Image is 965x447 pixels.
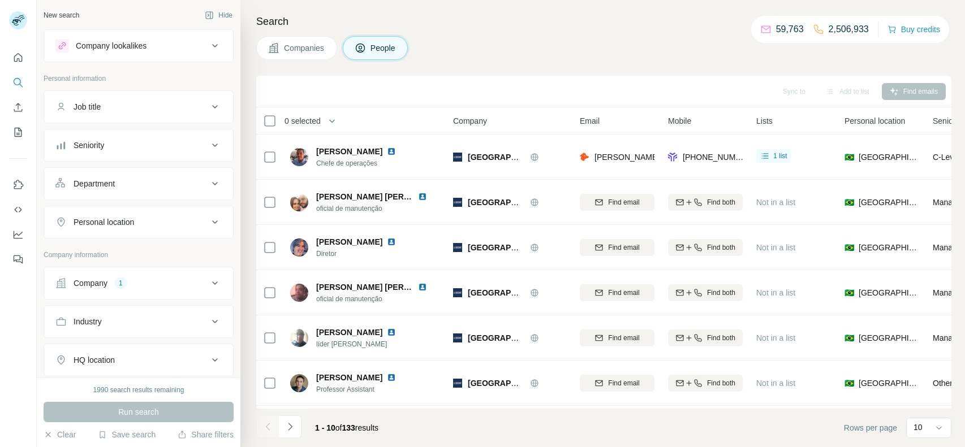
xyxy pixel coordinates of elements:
[44,10,79,20] div: New search
[315,423,378,432] span: results
[580,239,654,256] button: Find email
[279,415,301,438] button: Navigate to next page
[707,288,735,298] span: Find both
[668,115,691,127] span: Mobile
[933,333,964,342] span: Manager
[594,153,859,162] span: [PERSON_NAME][EMAIL_ADDRESS][PERSON_NAME][DOMAIN_NAME]
[74,178,115,189] div: Department
[316,327,382,338] span: [PERSON_NAME]
[608,197,639,207] span: Find email
[580,194,654,211] button: Find email
[44,209,233,236] button: Personal location
[284,42,325,54] span: Companies
[829,23,869,36] p: 2,506,933
[44,346,233,374] button: HQ location
[98,429,156,440] button: Save search
[668,284,743,301] button: Find both
[44,73,234,84] p: Personal information
[76,40,147,51] div: Company lookalikes
[335,423,342,432] span: of
[707,333,735,343] span: Find both
[608,333,639,343] span: Find email
[315,423,335,432] span: 1 - 10
[74,354,115,366] div: HQ location
[316,146,382,157] span: [PERSON_NAME]
[316,249,410,259] span: Diretor
[316,384,410,394] span: Professor Assistant
[316,283,451,292] span: [PERSON_NAME] [PERSON_NAME]
[44,93,233,120] button: Job title
[316,294,441,304] span: oficial de manutenção
[683,153,754,162] span: [PHONE_NUMBER]
[668,375,743,392] button: Find both
[707,242,735,253] span: Find both
[468,333,553,342] span: [GEOGRAPHIC_DATA]
[44,132,233,159] button: Seniority
[914,422,923,433] p: 10
[859,242,919,253] span: [GEOGRAPHIC_DATA]
[316,236,382,248] span: [PERSON_NAME]
[453,198,462,207] img: Logo of Universidade Ibirapuera
[387,147,396,156] img: LinkedIn logo
[756,243,795,252] span: Not in a list
[776,23,804,36] p: 59,763
[580,284,654,301] button: Find email
[316,339,410,349] span: líder [PERSON_NAME]
[845,287,854,298] span: 🇧🇷
[44,250,234,260] p: Company information
[468,288,553,297] span: [GEOGRAPHIC_DATA]
[44,170,233,197] button: Department
[845,115,905,127] span: Personal location
[707,197,735,207] span: Find both
[933,198,964,207] span: Manager
[9,175,27,195] button: Use Surfe on LinkedIn
[74,101,101,112] div: Job title
[114,278,127,288] div: 1
[933,379,953,388] span: Other
[453,379,462,388] img: Logo of Universidade Ibirapuera
[707,378,735,388] span: Find both
[468,243,553,252] span: [GEOGRAPHIC_DATA]
[580,329,654,346] button: Find email
[580,115,600,127] span: Email
[859,287,919,298] span: [GEOGRAPHIC_DATA]
[859,197,919,208] span: [GEOGRAPHIC_DATA]
[44,429,76,440] button: Clear
[756,379,795,388] span: Not in a list
[316,192,451,201] span: [PERSON_NAME] [PERSON_NAME]
[316,203,441,214] span: oficial de manutenção
[453,243,462,252] img: Logo of Universidade Ibirapuera
[668,194,743,211] button: Find both
[756,198,795,207] span: Not in a list
[316,158,410,168] span: Chefe de operações
[316,372,382,383] span: [PERSON_NAME]
[9,199,27,220] button: Use Surfe API
[197,7,240,24] button: Hide
[290,238,308,257] img: Avatar
[756,288,795,297] span: Not in a list
[290,193,308,211] img: Avatar
[580,151,589,163] img: provider hunter logo
[773,151,787,161] span: 1 list
[290,148,308,166] img: Avatar
[933,115,963,127] span: Seniority
[453,115,487,127] span: Company
[342,423,355,432] span: 133
[387,237,396,246] img: LinkedIn logo
[9,224,27,245] button: Dashboard
[387,373,396,382] img: LinkedIn logo
[44,308,233,335] button: Industry
[468,198,553,207] span: [GEOGRAPHIC_DATA]
[74,216,134,228] div: Personal location
[418,283,427,292] img: LinkedIn logo
[933,243,964,252] span: Manager
[9,122,27,142] button: My lists
[668,151,677,163] img: provider forager logo
[9,249,27,270] button: Feedback
[608,378,639,388] span: Find email
[668,239,743,256] button: Find both
[756,115,773,127] span: Lists
[468,153,553,162] span: [GEOGRAPHIC_DATA]
[845,151,854,163] span: 🇧🇷
[859,151,919,163] span: [GEOGRAPHIC_DATA]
